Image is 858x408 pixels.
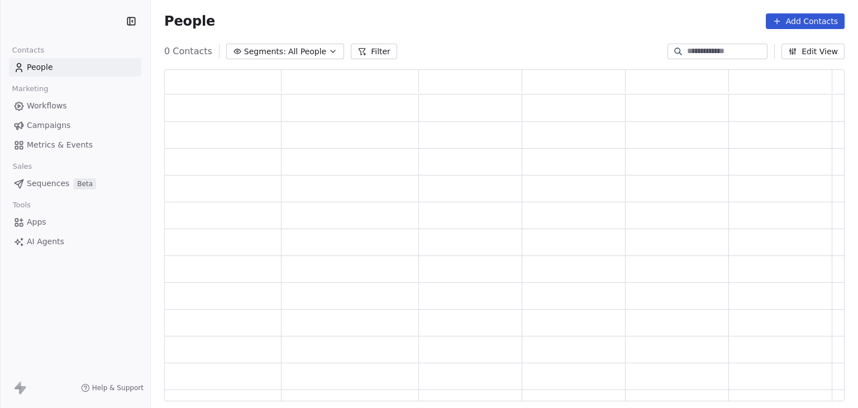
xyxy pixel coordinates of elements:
[766,13,845,29] button: Add Contacts
[92,383,144,392] span: Help & Support
[9,97,141,115] a: Workflows
[351,44,397,59] button: Filter
[781,44,845,59] button: Edit View
[27,61,53,73] span: People
[7,80,53,97] span: Marketing
[244,46,286,58] span: Segments:
[7,42,49,59] span: Contacts
[288,46,326,58] span: All People
[27,100,67,112] span: Workflows
[8,158,37,175] span: Sales
[27,216,46,228] span: Apps
[164,13,215,30] span: People
[74,178,96,189] span: Beta
[9,233,141,251] a: AI Agents
[9,116,141,135] a: Campaigns
[9,136,141,154] a: Metrics & Events
[9,58,141,77] a: People
[81,383,144,392] a: Help & Support
[27,178,69,189] span: Sequences
[27,139,93,151] span: Metrics & Events
[164,45,212,58] span: 0 Contacts
[27,120,70,131] span: Campaigns
[27,236,64,248] span: AI Agents
[9,174,141,193] a: SequencesBeta
[8,197,35,214] span: Tools
[9,213,141,231] a: Apps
